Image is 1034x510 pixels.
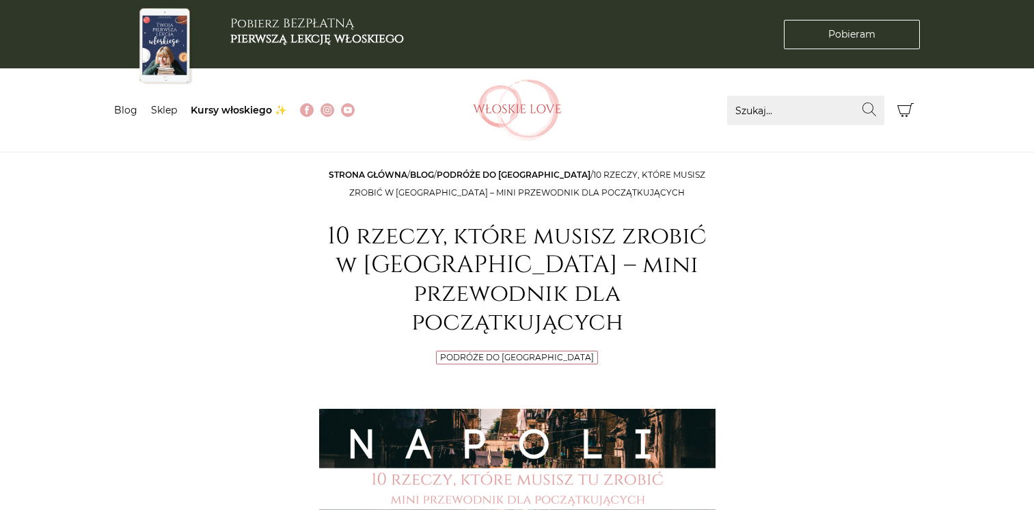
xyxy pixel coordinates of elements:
input: Szukaj... [727,96,884,125]
a: Strona główna [329,170,407,180]
a: Sklep [151,104,177,116]
button: Koszyk [891,96,921,125]
b: pierwszą lekcję włoskiego [230,30,404,47]
a: Podróże do [GEOGRAPHIC_DATA] [437,170,590,180]
a: Podróże do [GEOGRAPHIC_DATA] [440,352,594,362]
a: Blog [114,104,137,116]
span: / / / [329,170,705,198]
h1: 10 rzeczy, które musisz zrobić w [GEOGRAPHIC_DATA] – mini przewodnik dla początkujących [319,222,716,337]
h3: Pobierz BEZPŁATNĄ [230,16,404,46]
a: Pobieram [784,20,920,49]
img: Włoskielove [473,79,562,141]
a: Kursy włoskiego ✨ [191,104,286,116]
a: Blog [410,170,434,180]
span: Pobieram [828,27,875,42]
